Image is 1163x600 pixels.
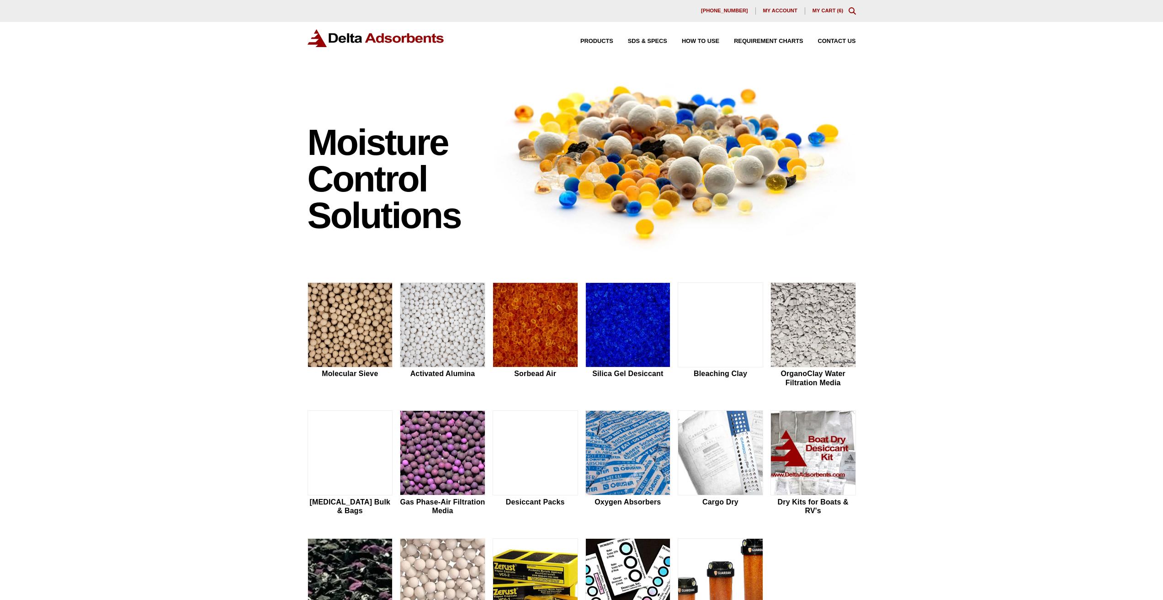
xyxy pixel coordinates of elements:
[803,38,856,44] a: Contact Us
[400,369,485,378] h2: Activated Alumina
[678,410,763,516] a: Cargo Dry
[493,69,856,253] img: Image
[585,369,671,378] h2: Silica Gel Desiccant
[678,498,763,506] h2: Cargo Dry
[308,369,393,378] h2: Molecular Sieve
[493,282,578,388] a: Sorbead Air
[308,410,393,516] a: [MEDICAL_DATA] Bulk & Bags
[308,282,393,388] a: Molecular Sieve
[667,38,719,44] a: How to Use
[585,282,671,388] a: Silica Gel Desiccant
[493,410,578,516] a: Desiccant Packs
[813,8,844,13] a: My Cart (6)
[613,38,667,44] a: SDS & SPECS
[756,7,805,15] a: My account
[839,8,841,13] span: 6
[818,38,856,44] span: Contact Us
[566,38,613,44] a: Products
[770,498,856,515] h2: Dry Kits for Boats & RV's
[493,498,578,506] h2: Desiccant Packs
[308,124,484,234] h1: Moisture Control Solutions
[400,282,485,388] a: Activated Alumina
[770,282,856,388] a: OrganoClay Water Filtration Media
[493,369,578,378] h2: Sorbead Air
[585,410,671,516] a: Oxygen Absorbers
[678,282,763,388] a: Bleaching Clay
[682,38,719,44] span: How to Use
[770,410,856,516] a: Dry Kits for Boats & RV's
[849,7,856,15] div: Toggle Modal Content
[719,38,803,44] a: Requirement Charts
[580,38,613,44] span: Products
[400,498,485,515] h2: Gas Phase-Air Filtration Media
[694,7,756,15] a: [PHONE_NUMBER]
[770,369,856,387] h2: OrganoClay Water Filtration Media
[400,410,485,516] a: Gas Phase-Air Filtration Media
[678,369,763,378] h2: Bleaching Clay
[585,498,671,506] h2: Oxygen Absorbers
[763,8,797,13] span: My account
[628,38,667,44] span: SDS & SPECS
[308,29,445,47] img: Delta Adsorbents
[308,498,393,515] h2: [MEDICAL_DATA] Bulk & Bags
[701,8,748,13] span: [PHONE_NUMBER]
[734,38,803,44] span: Requirement Charts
